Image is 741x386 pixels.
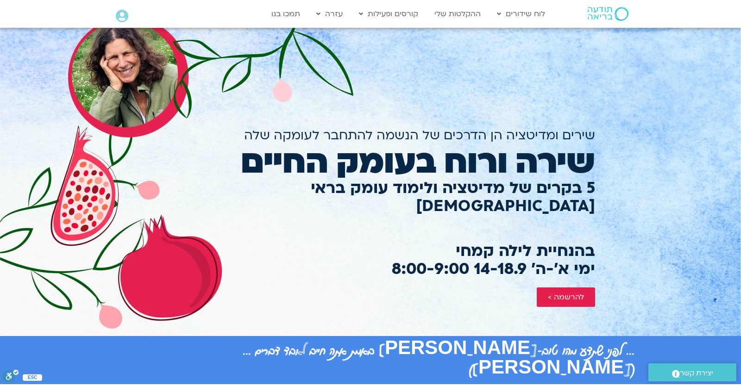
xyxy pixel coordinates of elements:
[146,143,595,181] h2: שירה ורוח בעומק החיים
[107,341,634,380] h2: ... לפני שתדע מהו טוב-[PERSON_NAME] באמת אתה חייב לאבד דברים ... ([PERSON_NAME])
[312,5,347,23] a: עזרה
[588,7,628,21] img: תודעה בריאה
[146,242,595,278] h2: בהנחיית לילה קמחי ימי א׳-ה׳ 14-18.9 8:00-9:00
[680,367,713,380] span: יצירת קשר
[146,128,595,143] h2: שירים ומדיטציה הן הדרכים של הנשמה להתחבר לעומקה שלה
[492,5,550,23] a: לוח שידורים
[548,293,584,301] span: להרשמה >
[267,5,305,23] a: תמכו בנו
[146,179,595,215] h2: 5 בקרים של מדיטציה ולימוד עומק בראי [DEMOGRAPHIC_DATA]
[537,287,595,307] a: להרשמה >
[354,5,423,23] a: קורסים ופעילות
[648,363,736,381] a: יצירת קשר
[430,5,485,23] a: ההקלטות שלי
